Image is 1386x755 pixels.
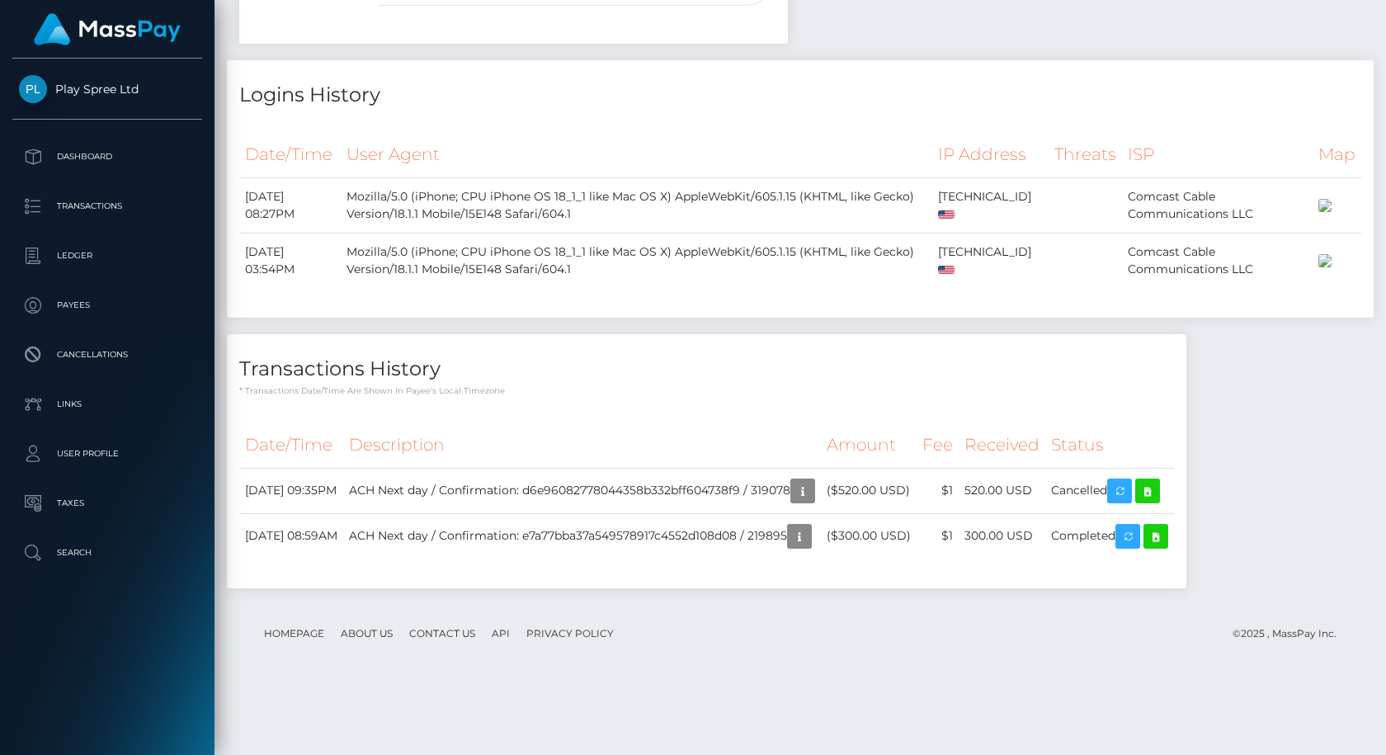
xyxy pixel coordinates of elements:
[12,186,202,227] a: Transactions
[932,132,1049,177] th: IP Address
[239,468,343,513] td: [DATE] 09:35PM
[19,392,196,417] p: Links
[1122,177,1313,233] td: Comcast Cable Communications LLC
[19,540,196,565] p: Search
[1045,422,1174,468] th: Status
[959,513,1045,559] td: 300.00 USD
[12,285,202,326] a: Payees
[1318,254,1332,267] img: 200x100
[959,422,1045,468] th: Received
[239,132,341,177] th: Date/Time
[932,233,1049,288] td: [TECHNICAL_ID]
[19,491,196,516] p: Taxes
[1045,513,1174,559] td: Completed
[1233,625,1349,643] div: © 2025 , MassPay Inc.
[959,468,1045,513] td: 520.00 USD
[12,136,202,177] a: Dashboard
[1045,468,1174,513] td: Cancelled
[239,422,343,468] th: Date/Time
[938,210,955,219] img: us.png
[239,177,341,233] td: [DATE] 08:27PM
[19,342,196,367] p: Cancellations
[917,468,959,513] td: $1
[239,385,1174,397] p: * Transactions date/time are shown in payee's local timezone
[239,513,343,559] td: [DATE] 08:59AM
[19,194,196,219] p: Transactions
[19,441,196,466] p: User Profile
[239,81,1361,110] h4: Logins History
[239,355,1174,384] h4: Transactions History
[12,532,202,573] a: Search
[12,334,202,375] a: Cancellations
[1122,132,1313,177] th: ISP
[12,82,202,97] span: Play Spree Ltd
[334,621,399,646] a: About Us
[938,266,955,275] img: us.png
[19,293,196,318] p: Payees
[1122,233,1313,288] td: Comcast Cable Communications LLC
[341,177,932,233] td: Mozilla/5.0 (iPhone; CPU iPhone OS 18_1_1 like Mac OS X) AppleWebKit/605.1.15 (KHTML, like Gecko)...
[19,144,196,169] p: Dashboard
[341,233,932,288] td: Mozilla/5.0 (iPhone; CPU iPhone OS 18_1_1 like Mac OS X) AppleWebKit/605.1.15 (KHTML, like Gecko)...
[932,177,1049,233] td: [TECHNICAL_ID]
[343,422,821,468] th: Description
[257,621,331,646] a: Homepage
[239,233,341,288] td: [DATE] 03:54PM
[341,132,932,177] th: User Agent
[12,235,202,276] a: Ledger
[485,621,516,646] a: API
[1318,199,1332,212] img: 200x100
[917,422,959,468] th: Fee
[520,621,620,646] a: Privacy Policy
[343,468,821,513] td: ACH Next day / Confirmation: d6e96082778044358b332bff604738f9 / 319078
[821,468,917,513] td: ($520.00 USD)
[821,422,917,468] th: Amount
[403,621,482,646] a: Contact Us
[12,384,202,425] a: Links
[19,243,196,268] p: Ledger
[343,513,821,559] td: ACH Next day / Confirmation: e7a77bba37a549578917c4552d108d08 / 219895
[1049,132,1122,177] th: Threats
[1313,132,1361,177] th: Map
[12,483,202,524] a: Taxes
[12,433,202,474] a: User Profile
[917,513,959,559] td: $1
[19,75,47,103] img: Play Spree Ltd
[821,513,917,559] td: ($300.00 USD)
[34,13,181,45] img: MassPay Logo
